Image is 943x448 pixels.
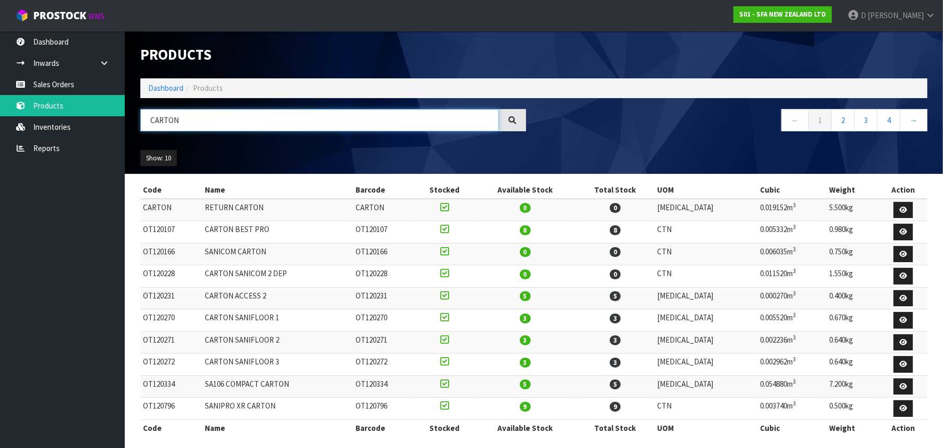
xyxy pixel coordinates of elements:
[808,109,832,131] a: 1
[140,182,202,198] th: Code
[827,265,880,288] td: 1.550kg
[33,9,86,22] span: ProStock
[202,243,352,265] td: SANICOM CARTON
[415,419,474,436] th: Stocked
[879,419,927,436] th: Action
[793,267,796,275] sup: 3
[654,182,758,198] th: UOM
[854,109,877,131] a: 3
[758,182,827,198] th: Cubic
[610,402,621,412] span: 9
[827,354,880,376] td: 0.640kg
[140,199,202,221] td: CARTON
[520,335,531,345] span: 3
[793,201,796,209] sup: 3
[654,287,758,309] td: [MEDICAL_DATA]
[576,419,654,436] th: Total Stock
[758,331,827,354] td: 0.002236m
[610,335,621,345] span: 3
[16,9,29,22] img: cube-alt.png
[758,199,827,221] td: 0.019152m
[758,354,827,376] td: 0.002962m
[353,419,415,436] th: Barcode
[900,109,927,131] a: →
[353,398,415,420] td: OT120796
[353,375,415,398] td: OT120334
[739,10,826,19] strong: S01 - SFA NEW ZEALAND LTD
[758,375,827,398] td: 0.054880m
[202,419,352,436] th: Name
[140,109,499,131] input: Search products
[520,358,531,368] span: 3
[610,269,621,279] span: 0
[475,419,576,436] th: Available Stock
[610,379,621,389] span: 5
[758,287,827,309] td: 0.000270m
[140,243,202,265] td: OT120166
[610,314,621,323] span: 3
[793,400,796,407] sup: 3
[758,309,827,332] td: 0.005520m
[879,182,927,198] th: Action
[202,398,352,420] td: SANIPRO XR CARTON
[140,419,202,436] th: Code
[193,83,223,93] span: Products
[148,83,184,93] a: Dashboard
[353,331,415,354] td: OT120271
[88,11,104,21] small: WMS
[758,221,827,243] td: 0.005332m
[353,221,415,243] td: OT120107
[353,309,415,332] td: OT120270
[831,109,855,131] a: 2
[654,243,758,265] td: CTN
[654,375,758,398] td: [MEDICAL_DATA]
[654,309,758,332] td: [MEDICAL_DATA]
[415,182,474,198] th: Stocked
[202,182,352,198] th: Name
[202,265,352,288] td: CARTON SANICOM 2 DEP
[202,331,352,354] td: CARTON SANIFLOOR 2
[140,354,202,376] td: OT120272
[654,265,758,288] td: CTN
[576,182,654,198] th: Total Stock
[827,182,880,198] th: Weight
[758,419,827,436] th: Cubic
[610,203,621,213] span: 0
[793,290,796,297] sup: 3
[520,269,531,279] span: 0
[610,358,621,368] span: 3
[202,199,352,221] td: RETURN CARTON
[827,243,880,265] td: 0.750kg
[202,375,352,398] td: SA106 COMPACT CARTON
[520,379,531,389] span: 5
[140,375,202,398] td: OT120334
[353,199,415,221] td: CARTON
[610,247,621,257] span: 0
[827,221,880,243] td: 0.980kg
[654,221,758,243] td: CTN
[140,150,177,167] button: Show: 10
[140,309,202,332] td: OT120270
[520,291,531,301] span: 5
[758,265,827,288] td: 0.011520m
[654,331,758,354] td: [MEDICAL_DATA]
[827,398,880,420] td: 0.500kg
[353,243,415,265] td: OT120166
[793,223,796,230] sup: 3
[353,354,415,376] td: OT120272
[140,331,202,354] td: OT120271
[353,265,415,288] td: OT120228
[202,309,352,332] td: CARTON SANIFLOOR 1
[353,287,415,309] td: OT120231
[202,354,352,376] td: CARTON SANIFLOOR 3
[868,10,924,20] span: [PERSON_NAME]
[793,246,796,253] sup: 3
[140,265,202,288] td: OT120228
[610,291,621,301] span: 5
[793,311,796,319] sup: 3
[475,182,576,198] th: Available Stock
[520,314,531,323] span: 3
[140,221,202,243] td: OT120107
[758,243,827,265] td: 0.006035m
[520,402,531,412] span: 9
